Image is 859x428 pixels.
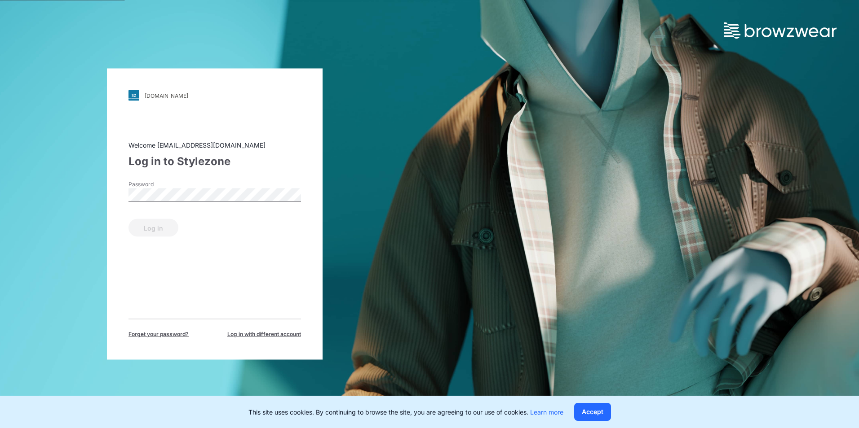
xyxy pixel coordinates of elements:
div: [DOMAIN_NAME] [145,92,188,99]
a: Learn more [530,408,563,416]
span: Forget your password? [128,330,189,338]
label: Password [128,180,191,188]
img: svg+xml;base64,PHN2ZyB3aWR0aD0iMjgiIGhlaWdodD0iMjgiIHZpZXdCb3g9IjAgMCAyOCAyOCIgZmlsbD0ibm9uZSIgeG... [128,90,139,101]
p: This site uses cookies. By continuing to browse the site, you are agreeing to our use of cookies. [248,407,563,417]
a: [DOMAIN_NAME] [128,90,301,101]
img: browzwear-logo.73288ffb.svg [724,22,837,39]
div: Log in to Stylezone [128,153,301,170]
button: Accept [574,403,611,421]
span: Log in with different account [227,330,301,338]
div: Welcome [EMAIL_ADDRESS][DOMAIN_NAME] [128,140,301,150]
